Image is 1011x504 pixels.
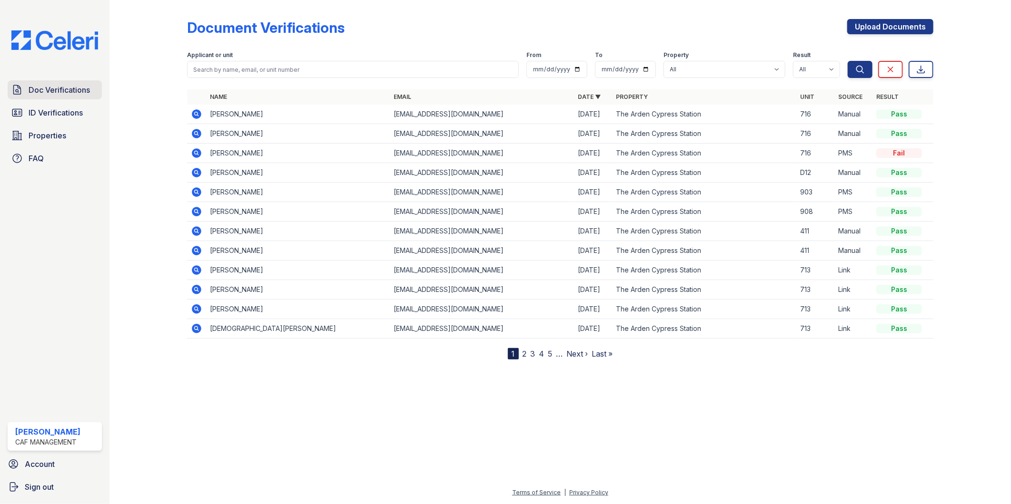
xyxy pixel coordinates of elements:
[206,261,390,280] td: [PERSON_NAME]
[206,124,390,144] td: [PERSON_NAME]
[574,280,612,300] td: [DATE]
[612,163,796,183] td: The Arden Cypress Station
[612,144,796,163] td: The Arden Cypress Station
[390,241,575,261] td: [EMAIL_ADDRESS][DOMAIN_NAME]
[29,130,66,141] span: Properties
[876,226,922,236] div: Pass
[390,261,575,280] td: [EMAIL_ADDRESS][DOMAIN_NAME]
[394,93,412,100] a: Email
[834,319,872,339] td: Link
[15,426,80,437] div: [PERSON_NAME]
[876,93,899,100] a: Result
[796,202,834,222] td: 908
[796,222,834,241] td: 411
[8,149,102,168] a: FAQ
[796,124,834,144] td: 716
[25,481,54,493] span: Sign out
[796,319,834,339] td: 713
[29,84,90,96] span: Doc Verifications
[574,241,612,261] td: [DATE]
[187,51,233,59] label: Applicant or unit
[206,202,390,222] td: [PERSON_NAME]
[206,105,390,124] td: [PERSON_NAME]
[187,19,345,36] div: Document Verifications
[796,280,834,300] td: 713
[206,280,390,300] td: [PERSON_NAME]
[616,93,648,100] a: Property
[612,105,796,124] td: The Arden Cypress Station
[8,80,102,99] a: Doc Verifications
[876,265,922,275] div: Pass
[796,261,834,280] td: 713
[796,241,834,261] td: 411
[838,93,862,100] a: Source
[8,126,102,145] a: Properties
[556,348,563,359] span: …
[834,280,872,300] td: Link
[206,163,390,183] td: [PERSON_NAME]
[206,319,390,339] td: [DEMOGRAPHIC_DATA][PERSON_NAME]
[574,300,612,319] td: [DATE]
[876,304,922,314] div: Pass
[876,285,922,294] div: Pass
[612,241,796,261] td: The Arden Cypress Station
[578,93,601,100] a: Date ▼
[834,163,872,183] td: Manual
[206,183,390,202] td: [PERSON_NAME]
[390,280,575,300] td: [EMAIL_ADDRESS][DOMAIN_NAME]
[567,349,588,359] a: Next ›
[876,129,922,138] div: Pass
[512,489,561,496] a: Terms of Service
[206,144,390,163] td: [PERSON_NAME]
[612,222,796,241] td: The Arden Cypress Station
[800,93,814,100] a: Unit
[539,349,545,359] a: 4
[796,163,834,183] td: D12
[834,222,872,241] td: Manual
[612,300,796,319] td: The Arden Cypress Station
[523,349,527,359] a: 2
[834,183,872,202] td: PMS
[390,300,575,319] td: [EMAIL_ADDRESS][DOMAIN_NAME]
[574,144,612,163] td: [DATE]
[796,183,834,202] td: 903
[664,51,689,59] label: Property
[390,163,575,183] td: [EMAIL_ADDRESS][DOMAIN_NAME]
[612,261,796,280] td: The Arden Cypress Station
[847,19,933,34] a: Upload Documents
[574,124,612,144] td: [DATE]
[548,349,553,359] a: 5
[390,183,575,202] td: [EMAIL_ADDRESS][DOMAIN_NAME]
[206,300,390,319] td: [PERSON_NAME]
[210,93,227,100] a: Name
[4,477,106,496] button: Sign out
[390,202,575,222] td: [EMAIL_ADDRESS][DOMAIN_NAME]
[834,144,872,163] td: PMS
[390,124,575,144] td: [EMAIL_ADDRESS][DOMAIN_NAME]
[876,148,922,158] div: Fail
[796,144,834,163] td: 716
[25,458,55,470] span: Account
[15,437,80,447] div: CAF Management
[206,241,390,261] td: [PERSON_NAME]
[612,319,796,339] td: The Arden Cypress Station
[834,241,872,261] td: Manual
[574,183,612,202] td: [DATE]
[834,105,872,124] td: Manual
[8,103,102,122] a: ID Verifications
[574,202,612,222] td: [DATE]
[574,163,612,183] td: [DATE]
[4,30,106,50] img: CE_Logo_Blue-a8612792a0a2168367f1c8372b55b34899dd931a85d93a1a3d3e32e68fde9ad4.png
[390,144,575,163] td: [EMAIL_ADDRESS][DOMAIN_NAME]
[612,202,796,222] td: The Arden Cypress Station
[564,489,566,496] div: |
[390,222,575,241] td: [EMAIL_ADDRESS][DOMAIN_NAME]
[876,207,922,216] div: Pass
[834,124,872,144] td: Manual
[390,105,575,124] td: [EMAIL_ADDRESS][DOMAIN_NAME]
[834,202,872,222] td: PMS
[569,489,608,496] a: Privacy Policy
[526,51,541,59] label: From
[595,51,603,59] label: To
[876,246,922,255] div: Pass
